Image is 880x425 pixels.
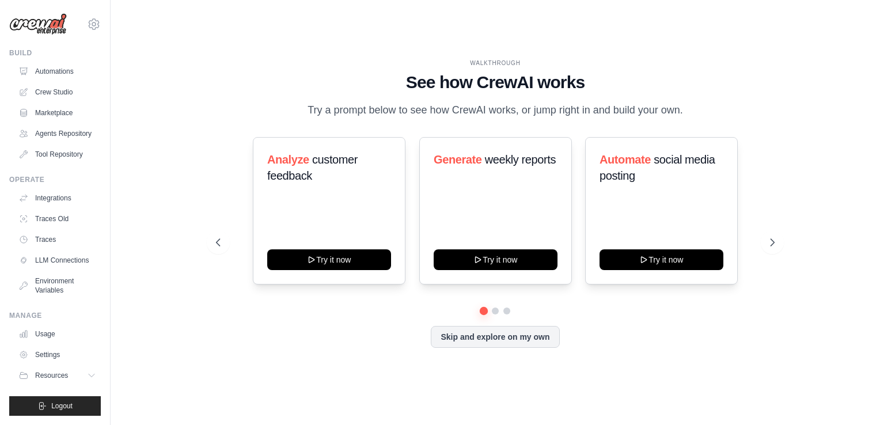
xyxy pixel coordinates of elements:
[267,249,391,270] button: Try it now
[14,189,101,207] a: Integrations
[51,401,73,411] span: Logout
[431,326,559,348] button: Skip and explore on my own
[14,366,101,385] button: Resources
[600,153,651,166] span: Automate
[14,62,101,81] a: Automations
[14,124,101,143] a: Agents Repository
[434,153,482,166] span: Generate
[9,175,101,184] div: Operate
[484,153,555,166] span: weekly reports
[600,153,715,182] span: social media posting
[14,325,101,343] a: Usage
[14,104,101,122] a: Marketplace
[216,59,775,67] div: WALKTHROUGH
[14,251,101,270] a: LLM Connections
[9,311,101,320] div: Manage
[9,48,101,58] div: Build
[9,396,101,416] button: Logout
[14,145,101,164] a: Tool Repository
[434,249,557,270] button: Try it now
[14,230,101,249] a: Traces
[267,153,309,166] span: Analyze
[600,249,723,270] button: Try it now
[14,83,101,101] a: Crew Studio
[35,371,68,380] span: Resources
[14,346,101,364] a: Settings
[14,210,101,228] a: Traces Old
[216,72,775,93] h1: See how CrewAI works
[9,13,67,35] img: Logo
[14,272,101,299] a: Environment Variables
[267,153,358,182] span: customer feedback
[302,102,689,119] p: Try a prompt below to see how CrewAI works, or jump right in and build your own.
